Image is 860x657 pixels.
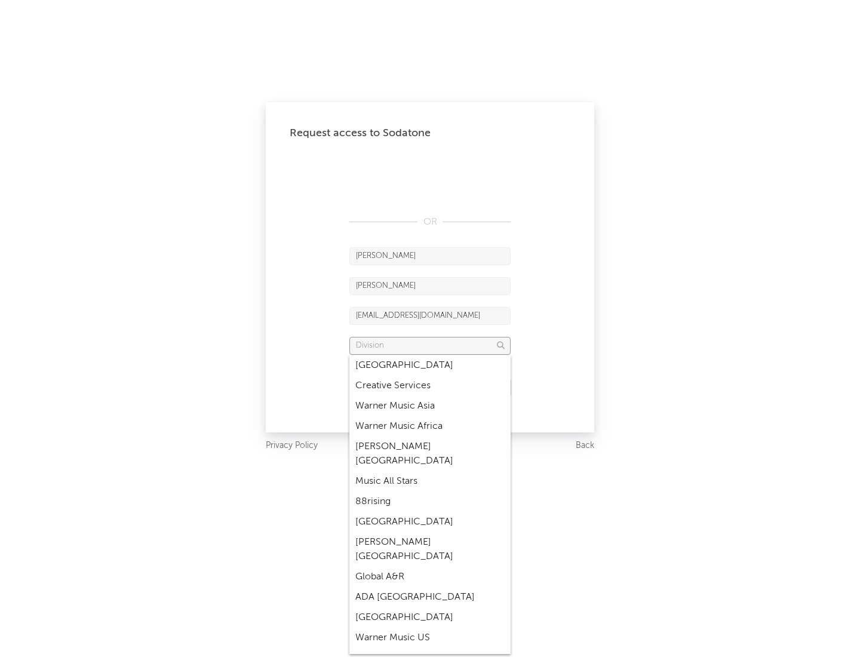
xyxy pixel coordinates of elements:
[290,126,570,140] div: Request access to Sodatone
[576,438,594,453] a: Back
[349,247,511,265] input: First Name
[266,438,318,453] a: Privacy Policy
[349,587,511,607] div: ADA [GEOGRAPHIC_DATA]
[349,628,511,648] div: Warner Music US
[349,492,511,512] div: 88rising
[349,215,511,229] div: OR
[349,376,511,396] div: Creative Services
[349,512,511,532] div: [GEOGRAPHIC_DATA]
[349,607,511,628] div: [GEOGRAPHIC_DATA]
[349,567,511,587] div: Global A&R
[349,337,511,355] input: Division
[349,532,511,567] div: [PERSON_NAME] [GEOGRAPHIC_DATA]
[349,307,511,325] input: Email
[349,416,511,437] div: Warner Music Africa
[349,396,511,416] div: Warner Music Asia
[349,355,511,376] div: [GEOGRAPHIC_DATA]
[349,277,511,295] input: Last Name
[349,471,511,492] div: Music All Stars
[349,437,511,471] div: [PERSON_NAME] [GEOGRAPHIC_DATA]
